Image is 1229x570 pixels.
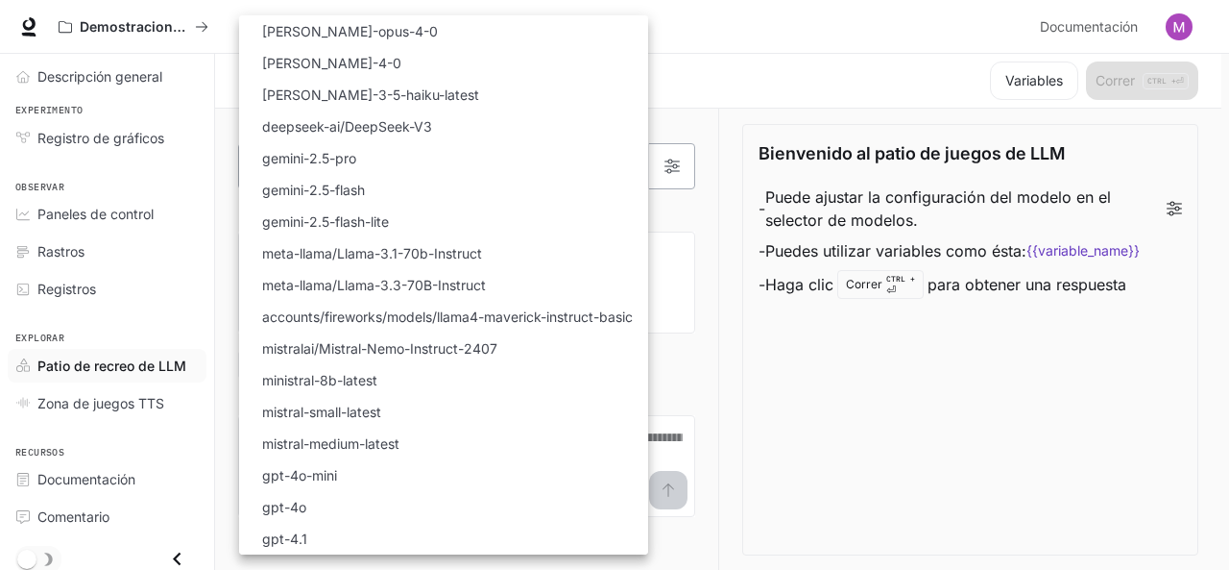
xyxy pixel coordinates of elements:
[262,53,401,73] p: [PERSON_NAME]-4-0
[262,402,381,422] p: mistral-small-latest
[262,497,306,517] p: gpt-4o
[262,370,377,390] p: ministral-8b-latest
[262,275,486,295] p: meta-llama/Llama-3.3-70B-Instruct
[262,85,479,105] p: [PERSON_NAME]-3-5-haiku-latest
[262,21,438,41] p: [PERSON_NAME]-opus-4-0
[262,148,356,168] p: gemini-2.5-pro
[262,180,365,200] p: gemini-2.5-flash
[262,211,389,232] p: gemini-2.5-flash-lite
[262,434,399,454] p: mistral-medium-latest
[262,465,337,485] p: gpt-4o-mini
[262,307,633,327] p: accounts/fireworks/models/llama4-maverick-instruct-basic
[262,338,497,359] p: mistralai/Mistral-Nemo-Instruct-2407
[262,116,432,136] p: deepseek-ai/DeepSeek-V3
[262,529,307,549] p: gpt-4.1
[262,243,482,263] p: meta-llama/Llama-3.1-70b-Instruct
